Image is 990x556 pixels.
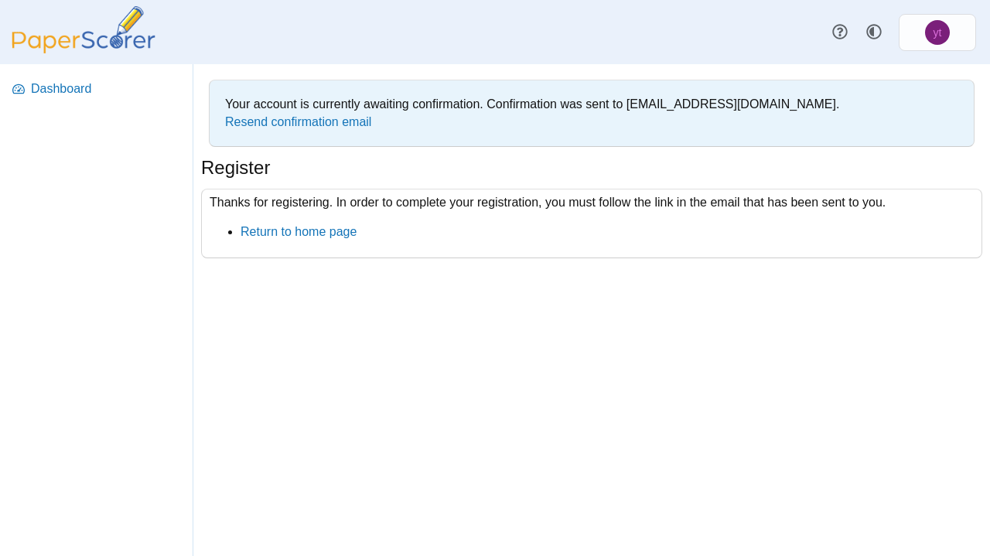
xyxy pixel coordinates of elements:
[241,225,357,238] a: Return to home page
[6,6,161,53] img: PaperScorer
[201,155,270,181] h1: Register
[201,189,982,259] div: Thanks for registering. In order to complete your registration, you must follow the link in the e...
[217,88,966,138] div: Your account is currently awaiting confirmation. Confirmation was sent to [EMAIL_ADDRESS][DOMAIN_...
[899,14,976,51] a: yassine talaoui
[225,115,371,128] a: Resend confirmation email
[934,27,942,38] span: yassine talaoui
[925,20,950,45] span: yassine talaoui
[31,80,182,97] span: Dashboard
[6,70,188,107] a: Dashboard
[6,43,161,56] a: PaperScorer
